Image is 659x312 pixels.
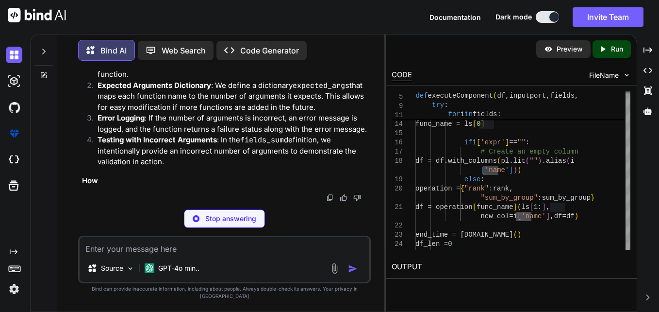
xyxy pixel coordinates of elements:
[481,166,485,174] span: [
[175,59,184,69] code: ls
[464,139,473,146] span: if
[415,157,497,165] span: df = df.with_columns
[464,110,473,118] span: in
[493,185,510,192] span: rank
[526,139,529,146] span: :
[546,212,550,220] span: ]
[392,147,403,156] div: 17
[392,240,403,249] div: 24
[348,264,358,274] img: icon
[392,184,403,193] div: 20
[497,157,501,165] span: (
[429,12,481,22] button: Documentation
[573,7,643,27] button: Invite Team
[473,120,477,128] span: [
[392,102,403,111] span: 9
[392,230,403,240] div: 23
[340,194,347,202] img: like
[485,166,509,174] span: 'name'
[493,92,497,100] span: (
[510,249,522,257] span: 'Y'
[392,221,403,230] div: 22
[481,194,538,202] span: "sum_by_group"
[481,120,485,128] span: ]
[575,92,578,100] span: ,
[550,92,575,100] span: fields
[448,240,452,248] span: 0
[546,92,550,100] span: ,
[546,203,550,211] span: ,
[501,157,526,165] span: pl.lit
[240,45,299,56] p: Code Generator
[392,129,403,138] div: 15
[392,175,403,184] div: 19
[386,256,636,278] h2: OUTPUT
[497,92,505,100] span: df
[329,263,340,274] img: attachment
[497,110,501,118] span: :
[505,139,509,146] span: ]
[481,212,518,220] span: new_col=i
[392,156,403,166] div: 18
[6,125,22,142] img: premium
[477,203,513,211] span: func_name
[392,92,403,102] span: 5
[542,203,546,211] span: ]
[517,166,521,174] span: )
[481,148,579,156] span: # Create an empty column
[571,157,575,165] span: i
[162,45,206,56] p: Web Search
[444,101,448,109] span: :
[6,73,22,89] img: darkAi-studio
[554,212,575,220] span: df=df
[456,249,509,257] span: debugCount ==
[530,157,538,165] span: ""
[522,212,546,220] span: 'name'
[477,120,480,128] span: 0
[415,240,448,248] span: df_len =
[461,110,464,118] span: i
[392,69,412,81] div: CODE
[6,47,22,63] img: darkChat
[8,8,66,22] img: Bind AI
[517,139,526,146] span: ""
[526,157,529,165] span: (
[432,101,444,109] span: try
[513,231,517,239] span: (
[510,92,546,100] span: inputport
[517,203,521,211] span: (
[415,203,473,211] span: df = operation
[98,135,369,168] p: : In the definition, we intentionally provide an incorrect number of arguments to demonstrate the...
[522,249,526,257] span: :
[415,185,460,192] span: operation =
[353,194,361,202] img: dislike
[477,139,480,146] span: [
[591,194,595,202] span: }
[6,152,22,168] img: cloudideIcon
[82,175,369,187] h3: How
[542,157,566,165] span: .alias
[415,120,473,128] span: func_name = ls
[510,166,513,174] span: ]
[98,80,369,113] p: : We define a dictionary that maps each function name to the number of arguments it expects. This...
[392,111,403,120] span: 11
[392,110,403,120] div: 13
[557,44,583,54] p: Preview
[510,139,518,146] span: ==
[522,203,530,211] span: ls
[126,264,134,273] img: Pick Models
[481,139,505,146] span: 'expr'
[392,203,403,212] div: 21
[473,203,477,211] span: [
[623,71,631,79] img: chevron down
[542,194,591,202] span: sum_by_group
[100,45,127,56] p: Bind AI
[429,13,481,21] span: Documentation
[78,285,371,300] p: Bind can provide inaccurate information, including about people. Always double-check its answers....
[544,45,553,53] img: preview
[464,175,481,183] span: else
[326,194,334,202] img: copy
[489,185,493,192] span: :
[448,110,461,118] span: for
[538,194,542,202] span: :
